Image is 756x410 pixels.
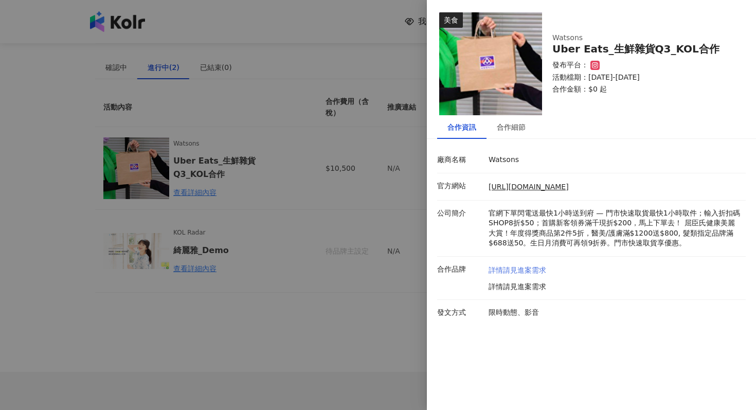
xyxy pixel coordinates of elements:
[437,155,483,165] p: 廠商名稱
[552,43,733,55] div: Uber Eats_生鮮雜貨Q3_KOL合作
[439,12,463,28] div: 美食
[489,282,546,292] p: 詳情請見進案需求
[437,208,483,219] p: 公司簡介
[497,121,526,133] div: 合作細節
[489,183,569,191] a: [URL][DOMAIN_NAME]
[437,308,483,318] p: 發文方式
[552,84,733,95] p: 合作金額： $0 起
[552,73,733,83] p: 活動檔期：[DATE]-[DATE]
[489,265,546,276] a: 詳情請見進案需求
[489,208,741,248] p: 官網下單閃電送最快1小時送到府 — 門市快速取貨最快1小時取件；輸入折扣碼SHOP8折$50；首購新客領券滿千現折$200，馬上下單去！ 屈臣氏健康美麗大賞！年度得獎商品第2件5折，醫美/護膚滿...
[552,60,588,70] p: 發布平台：
[437,264,483,275] p: 合作品牌
[447,121,476,133] div: 合作資訊
[489,308,741,318] p: 限時動態、影音
[552,33,733,43] div: Watsons
[439,12,542,115] img: 詳情請見進案需求
[437,181,483,191] p: 官方網站
[489,155,741,165] p: Watsons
